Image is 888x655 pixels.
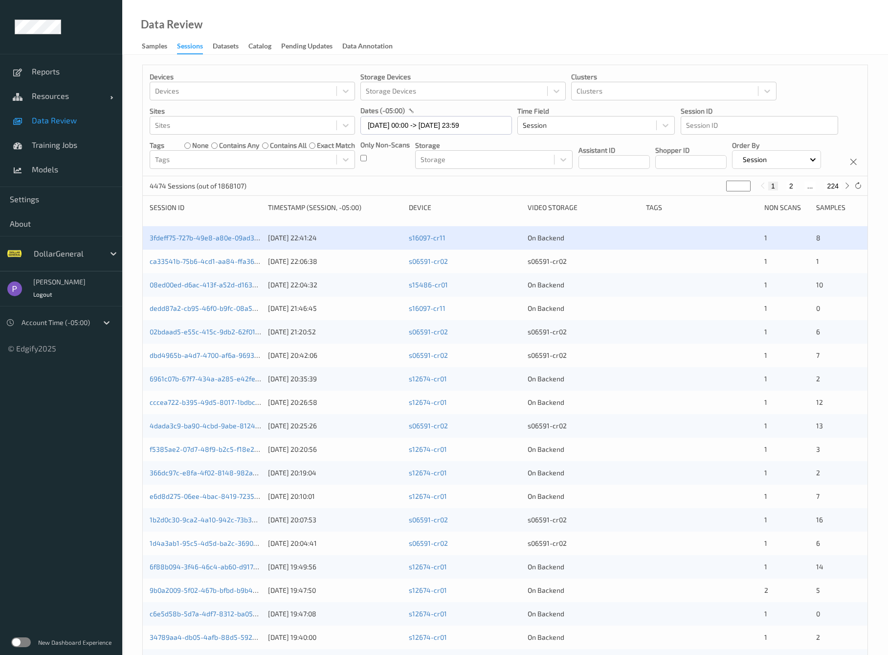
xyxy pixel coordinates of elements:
[764,492,767,500] span: 1
[409,304,445,312] a: s16097-cr11
[268,398,402,407] div: [DATE] 20:26:58
[764,562,767,571] span: 1
[816,304,820,312] span: 0
[646,203,757,212] div: Tags
[764,633,767,641] span: 1
[764,203,809,212] div: Non Scans
[764,468,767,477] span: 1
[409,468,447,477] a: s12674-cr01
[409,257,448,265] a: s06591-cr02
[150,586,282,594] a: 9b0a2009-5f02-467b-bfbd-b9b4aa8efe1c
[409,586,447,594] a: s12674-cr01
[150,203,261,212] div: Session ID
[816,203,861,212] div: Samples
[816,398,823,406] span: 12
[824,182,842,190] button: 224
[764,445,767,453] span: 1
[409,351,448,359] a: s06591-cr02
[268,421,402,431] div: [DATE] 20:25:26
[409,633,447,641] a: s12674-cr01
[150,492,286,500] a: e6d8d275-06ee-4bac-8419-72357b79948d
[268,327,402,337] div: [DATE] 21:20:52
[268,562,402,572] div: [DATE] 19:49:56
[816,234,821,242] span: 8
[528,444,639,454] div: On Backend
[528,257,639,266] div: s06591-cr02
[528,491,639,501] div: On Backend
[150,539,285,547] a: 1d4a3ab1-95c5-4d5d-ba2c-3690a5b55536
[150,351,282,359] a: dbd4965b-a4d7-4700-af6a-969331a371fa
[177,41,203,54] div: Sessions
[268,280,402,290] div: [DATE] 22:04:32
[150,257,279,265] a: ca33541b-75b6-4cd1-aa84-ffa3651d3bfc
[409,539,448,547] a: s06591-cr02
[528,304,639,313] div: On Backend
[764,351,767,359] span: 1
[816,515,823,524] span: 16
[150,304,283,312] a: dedd87a2-cb95-46f0-b9fc-08a56ea97565
[268,374,402,384] div: [DATE] 20:35:39
[528,421,639,431] div: s06591-cr02
[528,515,639,525] div: s06591-cr02
[409,398,447,406] a: s12674-cr01
[268,304,402,313] div: [DATE] 21:46:45
[528,609,639,619] div: On Backend
[409,445,447,453] a: s12674-cr01
[150,106,355,116] p: Sites
[141,20,202,29] div: Data Review
[409,515,448,524] a: s06591-cr02
[219,140,259,150] label: contains any
[528,203,639,212] div: Video Storage
[192,140,209,150] label: none
[360,140,410,150] p: Only Non-Scans
[764,374,767,383] span: 1
[150,421,286,430] a: 4dada3c9-ba90-4cbd-9abe-8124335aed67
[786,182,796,190] button: 2
[528,233,639,243] div: On Backend
[150,281,282,289] a: 08ed00ed-d6ac-413f-a52d-d1633ee35fe2
[816,374,820,383] span: 2
[816,609,820,618] span: 0
[528,562,639,572] div: On Backend
[816,351,820,359] span: 7
[409,327,448,336] a: s06591-cr02
[764,609,767,618] span: 1
[268,515,402,525] div: [DATE] 20:07:53
[150,140,164,150] p: Tags
[764,586,768,594] span: 2
[177,40,213,54] a: Sessions
[150,398,281,406] a: cccea722-b395-49d5-8017-1bdbcfa0aec0
[739,155,770,164] p: Session
[342,40,402,53] a: Data Annotation
[816,586,820,594] span: 5
[816,468,820,477] span: 2
[270,140,307,150] label: contains all
[268,203,402,212] div: Timestamp (Session, -05:00)
[409,421,448,430] a: s06591-cr02
[150,609,282,618] a: c6e5d58b-5d7a-4df7-8312-ba051e0be71b
[816,492,820,500] span: 7
[150,633,287,641] a: 34789aa4-db05-4afb-88d5-59260ed36163
[409,234,445,242] a: s16097-cr11
[816,281,823,289] span: 10
[213,41,239,53] div: Datasets
[528,468,639,478] div: On Backend
[342,41,393,53] div: Data Annotation
[732,140,821,150] p: Order By
[268,257,402,266] div: [DATE] 22:06:38
[409,609,447,618] a: s12674-cr01
[571,72,777,82] p: Clusters
[764,234,767,242] span: 1
[764,257,767,265] span: 1
[528,632,639,642] div: On Backend
[409,492,447,500] a: s12674-cr01
[409,562,447,571] a: s12674-cr01
[268,233,402,243] div: [DATE] 22:41:24
[268,538,402,548] div: [DATE] 20:04:41
[150,515,283,524] a: 1b2d0c30-9ca2-4a10-942c-73b385c6a70a
[816,633,820,641] span: 2
[213,40,248,53] a: Datasets
[248,40,281,53] a: Catalog
[764,515,767,524] span: 1
[150,181,246,191] p: 4474 Sessions (out of 1868107)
